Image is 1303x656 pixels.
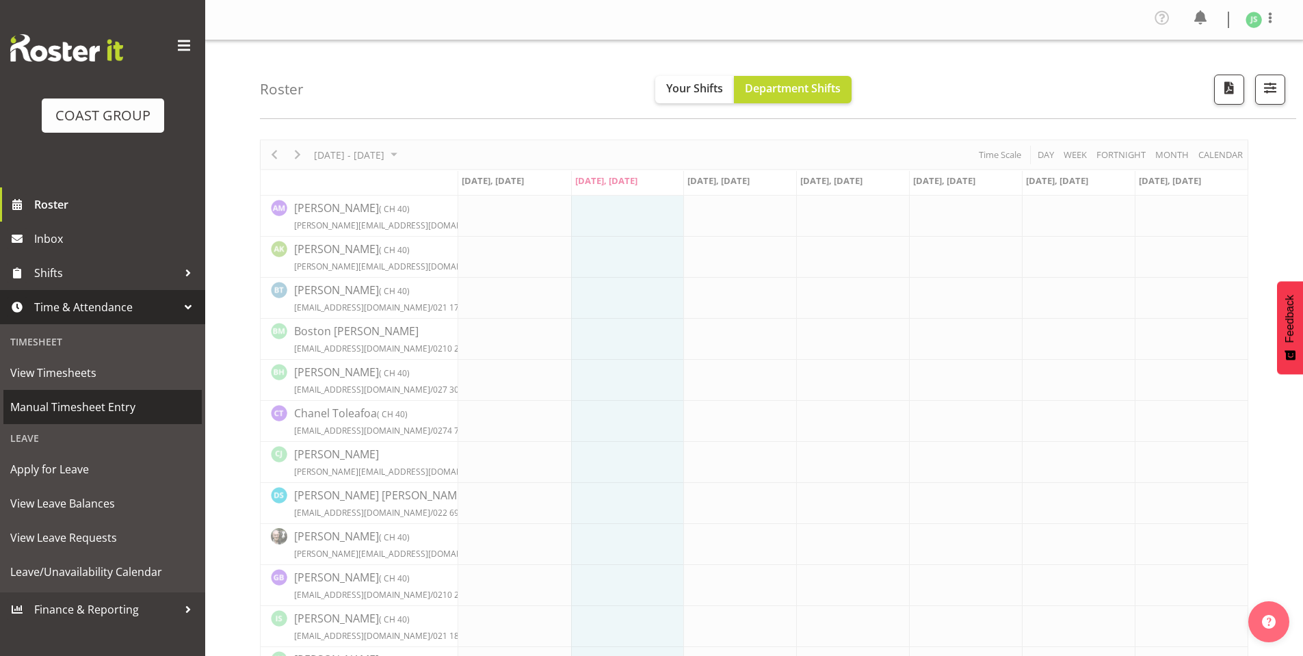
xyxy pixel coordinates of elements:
span: Finance & Reporting [34,599,178,620]
span: Inbox [34,228,198,249]
div: Timesheet [3,328,202,356]
span: View Leave Requests [10,527,195,548]
span: Time & Attendance [34,297,178,317]
a: Manual Timesheet Entry [3,390,202,424]
img: help-xxl-2.png [1262,615,1276,629]
span: Feedback [1284,295,1296,343]
div: Leave [3,424,202,452]
span: Leave/Unavailability Calendar [10,562,195,582]
button: Feedback - Show survey [1277,281,1303,374]
a: View Leave Balances [3,486,202,521]
div: COAST GROUP [55,105,150,126]
span: Manual Timesheet Entry [10,397,195,417]
span: Apply for Leave [10,459,195,480]
img: Rosterit website logo [10,34,123,62]
button: Department Shifts [734,76,852,103]
a: View Leave Requests [3,521,202,555]
button: Download a PDF of the roster according to the set date range. [1214,75,1244,105]
img: john-sharpe1182.jpg [1246,12,1262,28]
span: Shifts [34,263,178,283]
a: Leave/Unavailability Calendar [3,555,202,589]
span: View Leave Balances [10,493,195,514]
a: Apply for Leave [3,452,202,486]
span: Department Shifts [745,81,841,96]
button: Filter Shifts [1255,75,1285,105]
span: View Timesheets [10,363,195,383]
a: View Timesheets [3,356,202,390]
h4: Roster [260,81,304,97]
button: Your Shifts [655,76,734,103]
span: Roster [34,194,198,215]
span: Your Shifts [666,81,723,96]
